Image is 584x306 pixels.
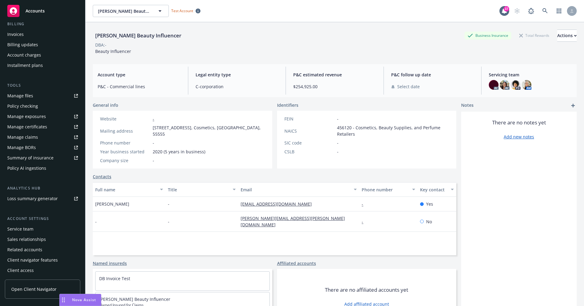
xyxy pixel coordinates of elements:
[168,201,169,207] span: -
[153,140,154,146] span: -
[5,101,80,111] a: Policy checking
[569,102,577,109] a: add
[5,216,80,222] div: Account settings
[7,50,41,60] div: Account charges
[59,294,101,306] button: Nova Assist
[5,112,80,121] span: Manage exposures
[95,218,97,225] span: -
[93,102,118,108] span: General info
[169,8,203,14] span: Test Account
[93,32,184,40] div: [PERSON_NAME] Beauty Influencer
[293,83,376,90] span: $254,925.00
[337,148,339,155] span: -
[100,148,150,155] div: Year business started
[7,132,38,142] div: Manage claims
[72,297,96,302] span: Nova Assist
[93,173,111,180] a: Contacts
[504,6,509,12] div: 37
[60,294,67,306] div: Drag to move
[397,83,420,90] span: Select date
[525,5,537,17] a: Report a Bug
[492,119,546,126] span: There are no notes yet
[241,215,345,228] a: [PERSON_NAME][EMAIL_ADDRESS][PERSON_NAME][DOMAIN_NAME]
[7,40,38,50] div: Billing updates
[93,5,169,17] button: [PERSON_NAME] Beauty Influencer
[5,91,80,101] a: Manage files
[504,134,534,140] a: Add new notes
[557,30,577,42] button: Actions
[7,266,34,275] div: Client access
[362,186,408,193] div: Phone number
[7,224,33,234] div: Service team
[284,116,335,122] div: FEIN
[7,245,42,255] div: Related accounts
[277,260,316,266] a: Affiliated accounts
[516,32,552,39] div: Total Rewards
[99,276,130,281] a: DB Invoice Test
[7,153,54,163] div: Summary of insurance
[5,2,80,19] a: Accounts
[557,30,577,41] div: Actions
[5,61,80,70] a: Installment plans
[5,185,80,191] div: Analytics hub
[100,116,150,122] div: Website
[7,61,43,70] div: Installment plans
[362,219,368,224] a: -
[168,186,229,193] div: Title
[5,245,80,255] a: Related accounts
[7,30,24,39] div: Invoices
[5,132,80,142] a: Manage claims
[7,101,38,111] div: Policy checking
[7,122,47,132] div: Manage certificates
[461,102,474,109] span: Notes
[95,201,129,207] span: [PERSON_NAME]
[95,186,156,193] div: Full name
[539,5,551,17] a: Search
[5,163,80,173] a: Policy AI ingestions
[359,182,417,197] button: Phone number
[500,80,509,90] img: photo
[5,82,80,89] div: Tools
[426,201,433,207] span: Yes
[168,218,169,225] span: -
[5,21,80,27] div: Billing
[98,71,181,78] span: Account type
[241,201,317,207] a: [EMAIL_ADDRESS][DOMAIN_NAME]
[100,140,150,146] div: Phone number
[5,235,80,244] a: Sales relationships
[100,157,150,164] div: Company size
[464,32,511,39] div: Business Insurance
[5,30,80,39] a: Invoices
[241,186,350,193] div: Email
[5,40,80,50] a: Billing updates
[325,286,408,294] span: There are no affiliated accounts yet
[284,148,335,155] div: CSLB
[420,186,447,193] div: Key contact
[5,143,80,152] a: Manage BORs
[293,71,376,78] span: P&C estimated revenue
[337,116,339,122] span: -
[391,71,474,78] span: P&C follow up date
[522,80,531,90] img: photo
[153,124,265,137] span: [STREET_ADDRESS], Cosmetics, [GEOGRAPHIC_DATA], 55555
[153,148,205,155] span: 2020 (5 years in business)
[95,48,131,54] span: Beauty Influencer
[7,255,58,265] div: Client navigator features
[11,286,57,292] span: Open Client Navigator
[93,182,165,197] button: Full name
[100,128,150,134] div: Mailing address
[5,255,80,265] a: Client navigator features
[98,83,181,90] span: P&C - Commercial lines
[5,153,80,163] a: Summary of insurance
[7,143,36,152] div: Manage BORs
[196,71,279,78] span: Legal entity type
[5,122,80,132] a: Manage certificates
[5,194,80,203] a: Loss summary generator
[5,224,80,234] a: Service team
[196,83,279,90] span: C-corporation
[489,80,499,90] img: photo
[337,124,449,137] span: 456120 - Cosmetics, Beauty Supplies, and Perfume Retailers
[284,128,335,134] div: NAICS
[489,71,572,78] span: Servicing team
[7,112,46,121] div: Manage exposures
